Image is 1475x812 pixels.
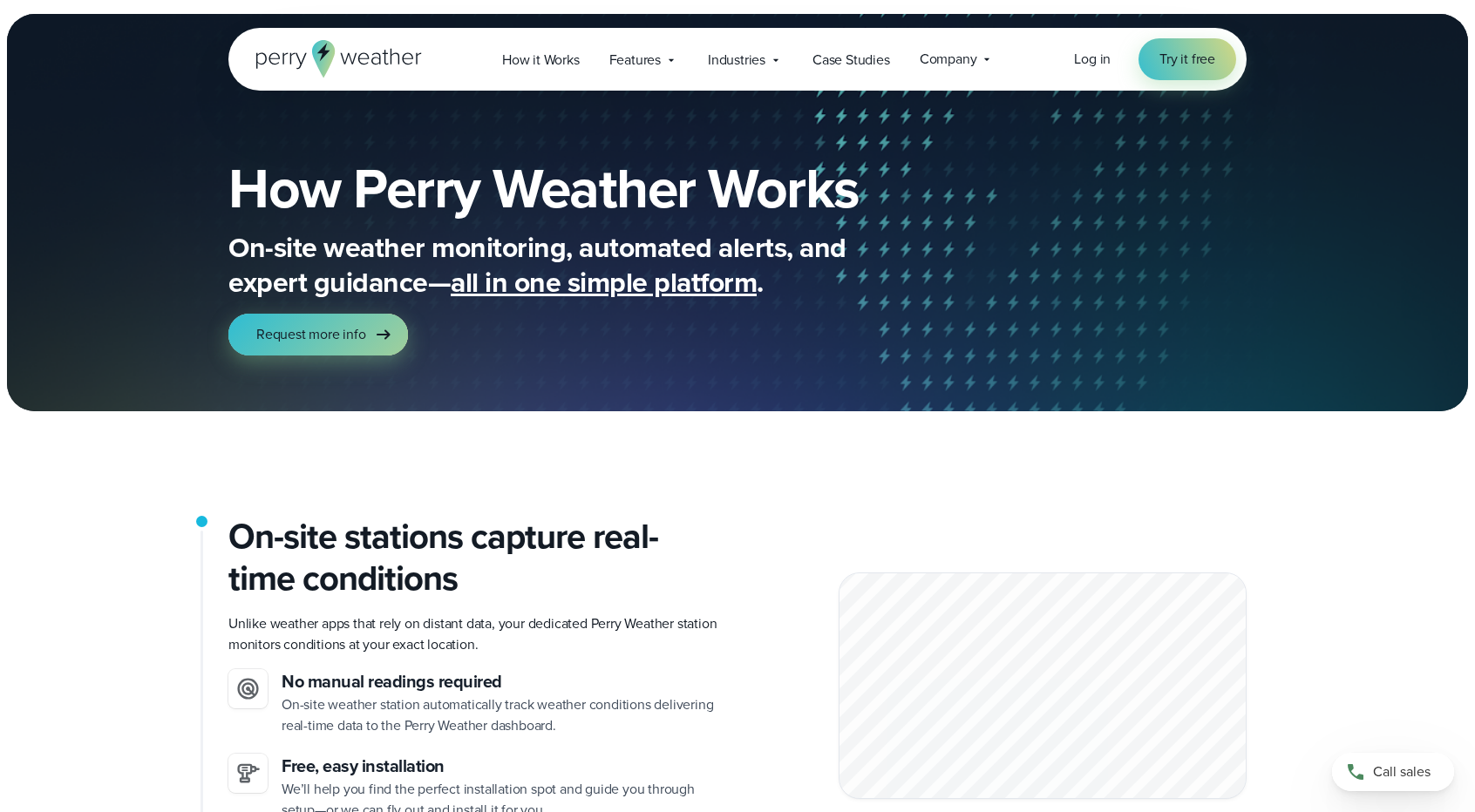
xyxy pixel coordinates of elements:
[256,324,366,345] span: Request more info
[228,613,724,655] p: Unlike weather apps that rely on distant data, your dedicated Perry Weather station monitors cond...
[798,42,905,78] a: Case Studies
[609,50,661,71] span: Features
[451,261,757,303] span: all in one simple platform
[812,50,890,71] span: Case Studies
[487,42,595,78] a: How it Works
[282,754,724,779] h3: Free, easy installation
[1139,38,1236,80] a: Try it free
[228,314,408,355] a: Request more info
[1074,49,1111,70] a: Log in
[228,516,724,599] h2: On-site stations capture real-time conditions
[228,160,985,216] h1: How Perry Weather Works
[1332,753,1454,791] a: Call sales
[1373,761,1431,782] span: Call sales
[282,669,724,694] h3: No manual readings required
[1159,49,1215,70] span: Try it free
[282,694,724,736] p: On-site weather station automatically track weather conditions delivering real-time data to the P...
[708,50,765,71] span: Industries
[228,230,926,300] p: On-site weather monitoring, automated alerts, and expert guidance— .
[502,50,580,71] span: How it Works
[920,49,977,70] span: Company
[1074,49,1111,69] span: Log in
